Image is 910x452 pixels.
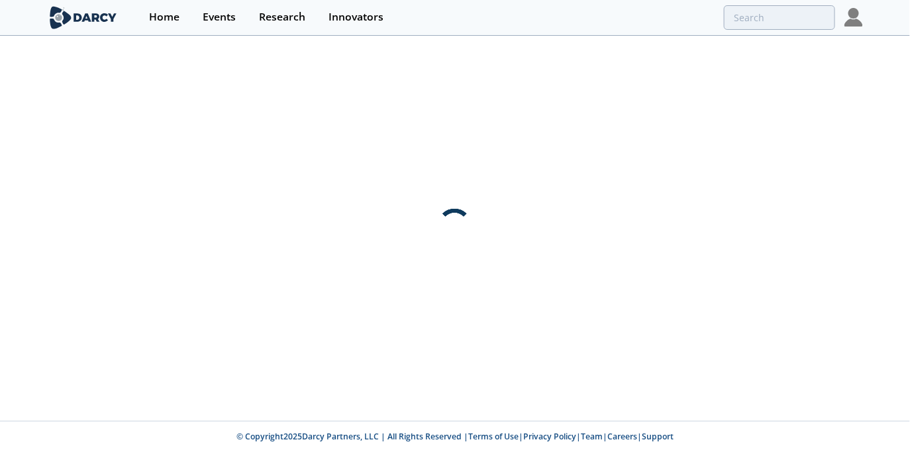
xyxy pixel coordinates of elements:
img: logo-wide.svg [47,6,119,29]
a: Support [642,431,674,442]
div: Research [259,12,305,23]
div: Innovators [329,12,383,23]
p: © Copyright 2025 Darcy Partners, LLC | All Rights Reserved | | | | | [50,431,860,443]
div: Events [203,12,236,23]
a: Careers [607,431,637,442]
a: Privacy Policy [523,431,576,442]
div: Home [149,12,179,23]
input: Advanced Search [724,5,835,30]
a: Terms of Use [468,431,519,442]
a: Team [581,431,603,442]
img: Profile [844,8,863,27]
